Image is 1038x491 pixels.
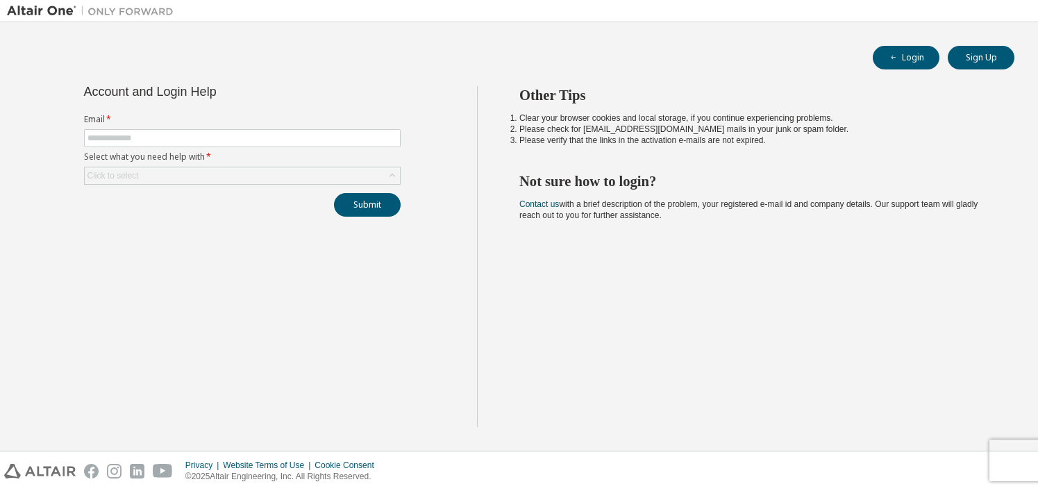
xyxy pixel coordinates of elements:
[519,199,559,209] a: Contact us
[84,464,99,478] img: facebook.svg
[85,167,400,184] div: Click to select
[519,172,989,190] h2: Not sure how to login?
[107,464,122,478] img: instagram.svg
[185,460,223,471] div: Privacy
[519,199,978,220] span: with a brief description of the problem, your registered e-mail id and company details. Our suppo...
[519,124,989,135] li: Please check for [EMAIL_ADDRESS][DOMAIN_NAME] mails in your junk or spam folder.
[87,170,139,181] div: Click to select
[84,114,401,125] label: Email
[84,151,401,163] label: Select what you need help with
[948,46,1014,69] button: Sign Up
[334,193,401,217] button: Submit
[130,464,144,478] img: linkedin.svg
[223,460,315,471] div: Website Terms of Use
[519,86,989,104] h2: Other Tips
[4,464,76,478] img: altair_logo.svg
[519,135,989,146] li: Please verify that the links in the activation e-mails are not expired.
[185,471,383,483] p: © 2025 Altair Engineering, Inc. All Rights Reserved.
[519,113,989,124] li: Clear your browser cookies and local storage, if you continue experiencing problems.
[84,86,337,97] div: Account and Login Help
[315,460,382,471] div: Cookie Consent
[7,4,181,18] img: Altair One
[153,464,173,478] img: youtube.svg
[873,46,939,69] button: Login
